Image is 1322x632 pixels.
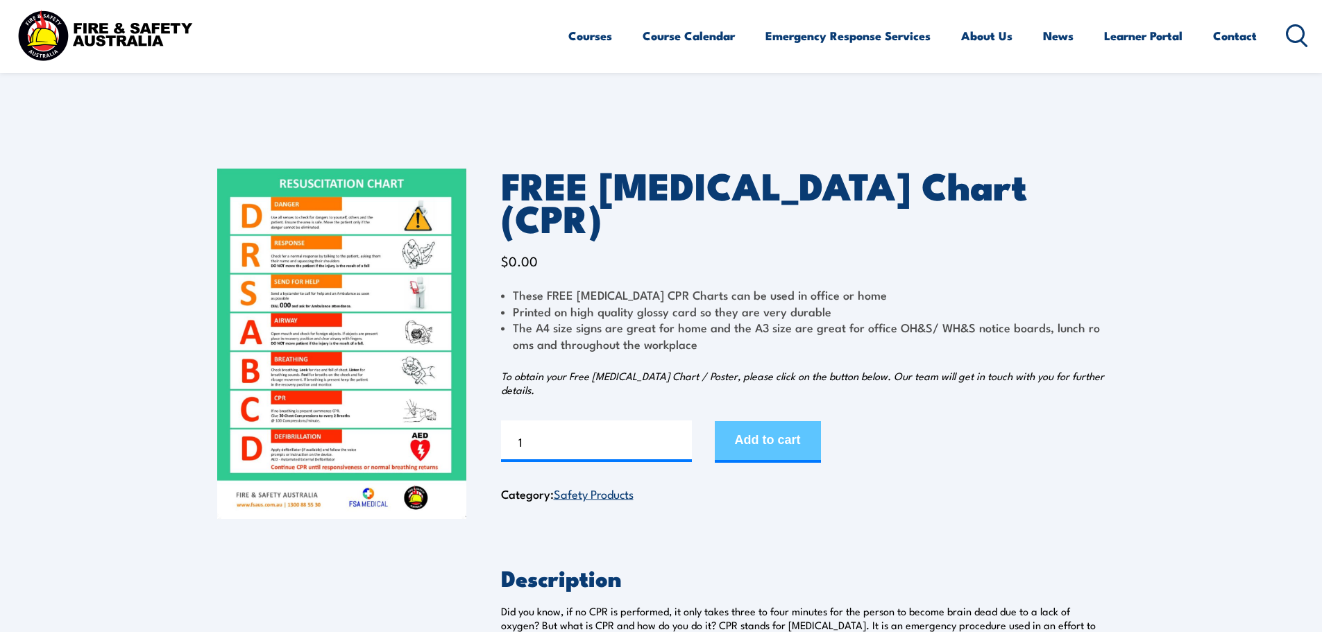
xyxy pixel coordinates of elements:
[568,17,612,54] a: Courses
[501,485,634,502] span: Category:
[765,17,931,54] a: Emergency Response Services
[501,287,1105,302] li: These FREE [MEDICAL_DATA] CPR Charts can be used in office or home
[1043,17,1074,54] a: News
[501,368,1104,397] em: To obtain your Free [MEDICAL_DATA] Chart / Poster, please click on the button below. Our team wil...
[961,17,1012,54] a: About Us
[501,319,1105,352] li: The A4 size signs are great for home and the A3 size are great for office OH&S/ WH&S notice board...
[501,251,538,270] bdi: 0.00
[1213,17,1257,54] a: Contact
[217,169,466,519] img: FREE Resuscitation Chart - What are the 7 steps to CPR?
[501,303,1105,319] li: Printed on high quality glossy card so they are very durable
[715,421,821,463] button: Add to cart
[501,420,692,462] input: Product quantity
[554,485,634,502] a: Safety Products
[501,567,1105,587] h2: Description
[501,169,1105,233] h1: FREE [MEDICAL_DATA] Chart (CPR)
[643,17,735,54] a: Course Calendar
[1104,17,1183,54] a: Learner Portal
[501,251,509,270] span: $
